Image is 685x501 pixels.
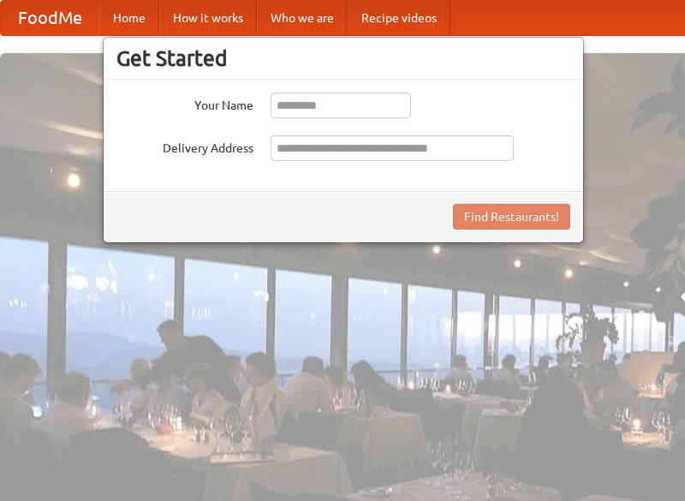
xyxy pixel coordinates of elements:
a: Recipe videos [348,1,450,35]
a: How it works [159,1,257,35]
label: Your Name [116,92,253,114]
button: Find Restaurants! [453,204,570,230]
h3: Get Started [116,45,570,71]
label: Delivery Address [116,135,253,157]
a: Home [99,1,159,35]
a: FoodMe [1,1,99,35]
a: Who we are [257,1,348,35]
